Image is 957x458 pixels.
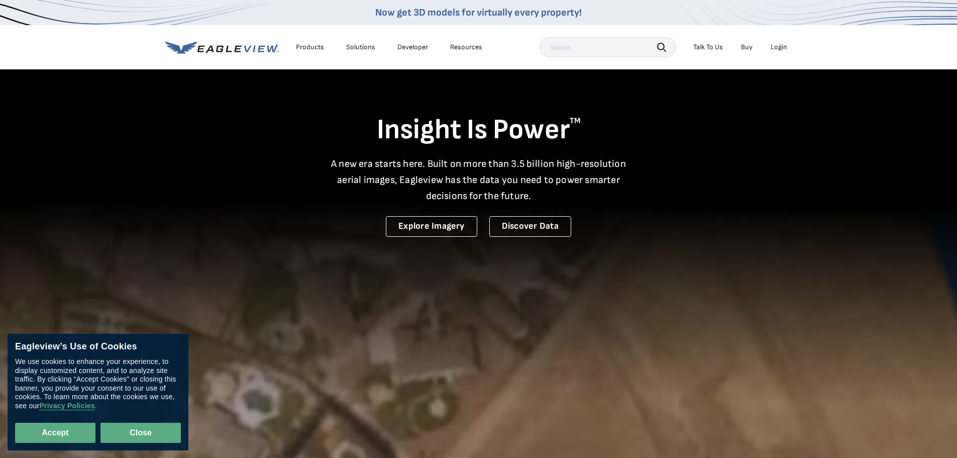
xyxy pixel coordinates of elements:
a: Explore Imagery [386,216,477,237]
button: Accept [15,423,95,443]
p: A new era starts here. Built on more than 3.5 billion high-resolution aerial images, Eagleview ha... [325,156,632,204]
div: We use cookies to enhance your experience, to display customized content, and to analyze site tra... [15,357,181,410]
div: Solutions [346,43,375,52]
div: Login [771,43,787,52]
a: Privacy Policies [39,402,94,410]
a: Now get 3D models for virtually every property! [375,7,582,19]
input: Search [540,37,676,57]
h1: Insight Is Power [165,113,792,148]
div: Products [296,43,324,52]
div: Eagleview’s Use of Cookies [15,341,181,352]
a: Developer [397,43,428,52]
sup: TM [570,116,581,126]
a: Buy [741,43,753,52]
div: Talk To Us [693,43,723,52]
button: Close [100,423,181,443]
div: Resources [450,43,482,52]
a: Discover Data [489,216,571,237]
